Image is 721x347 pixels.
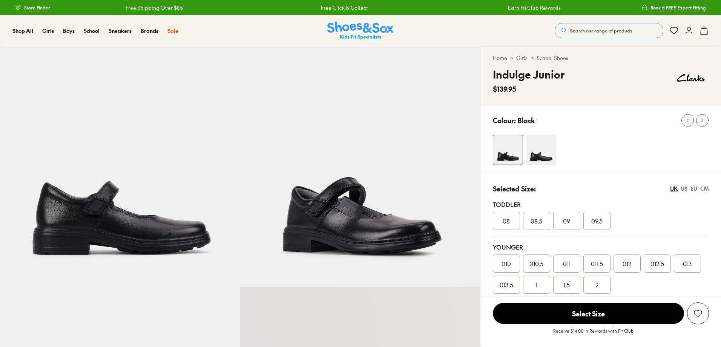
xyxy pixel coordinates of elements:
[12,27,33,35] a: Shop All
[502,259,511,268] span: 010
[493,54,709,62] div: > >
[327,22,394,40] a: Shoes & Sox
[555,23,663,38] button: Search our range of products
[563,280,570,289] span: 1.5
[563,216,570,225] span: 09
[141,27,158,35] a: Brands
[595,280,598,289] span: 2
[493,302,684,324] button: Select Size
[24,4,50,11] span: Store Finder
[570,27,632,34] span: Search our range of products
[670,185,678,193] div: UK
[321,4,367,12] a: Free Click & Collect
[641,1,706,14] a: Book a FREE Expert Fitting
[517,115,535,125] p: Black
[508,4,560,12] a: Earn Fit Club Rewards
[141,27,158,34] span: Brands
[700,185,709,193] div: CM
[493,115,516,125] p: Colour:
[109,27,132,34] span: Sneakers
[493,54,507,62] a: Home
[650,4,706,11] span: Book a FREE Expert Fitting
[493,184,536,194] p: Selected Size:
[516,54,528,62] a: Girls
[84,27,100,34] span: School
[327,22,394,40] img: SNS_Logo_Responsive.svg
[673,66,709,89] img: Vendor logo
[591,216,603,225] span: 09.5
[500,280,513,289] span: 013.5
[240,46,480,287] img: 5-527131_1
[529,259,543,268] span: 010.5
[12,27,33,34] span: Shop All
[683,259,692,268] span: 013
[553,327,634,341] p: Receive $14.00 in Rewards with Fit Club
[537,54,568,62] a: School Shoes
[591,259,603,268] span: 011.5
[623,259,631,268] span: 012
[63,27,75,35] a: Boys
[687,302,709,324] button: Add to Wishlist
[42,27,54,34] span: Girls
[63,27,75,34] span: Boys
[563,259,571,268] span: 011
[493,200,709,209] div: Toddler
[503,216,510,225] span: 08
[493,135,523,165] img: 4-527130_1
[681,185,687,193] div: US
[690,185,697,193] div: EU
[493,242,709,251] div: Younger
[42,27,54,35] a: Girls
[167,27,178,34] span: Sale
[531,216,542,225] span: 08.5
[650,259,664,268] span: 012.5
[526,135,556,165] img: 4-114977_1
[15,1,50,14] a: Store Finder
[84,27,100,35] a: School
[493,84,516,94] span: $139.95
[167,27,178,35] a: Sale
[125,4,183,12] a: Free Shipping Over $85
[535,280,537,289] span: 1
[109,27,132,35] a: Sneakers
[493,66,565,82] h4: Indulge Junior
